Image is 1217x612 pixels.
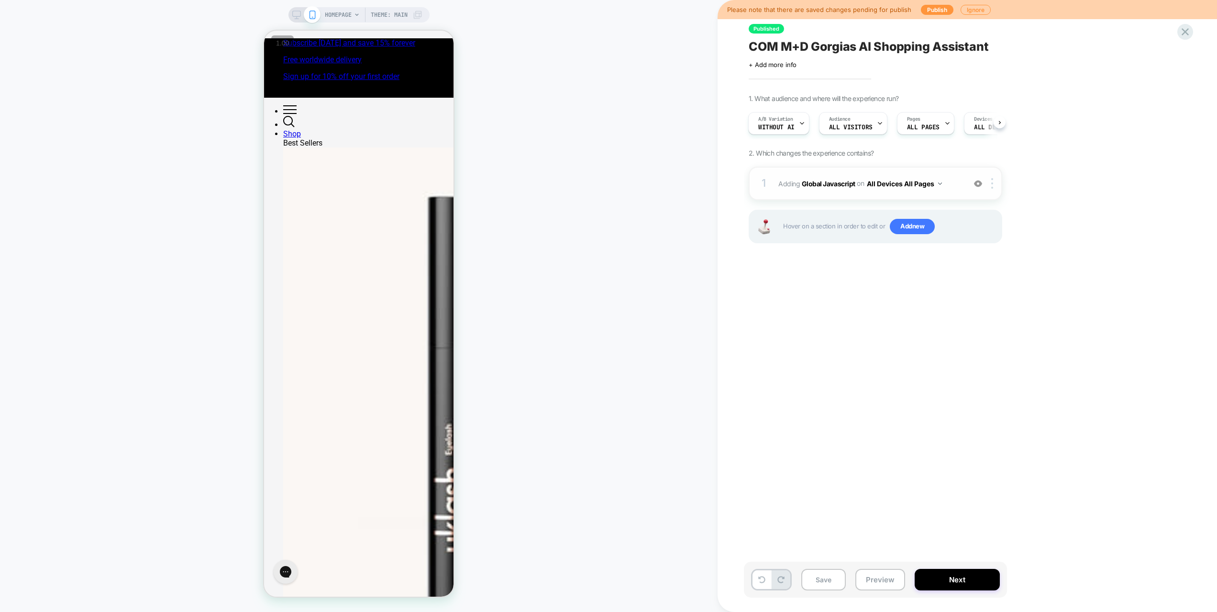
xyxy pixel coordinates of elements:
[325,7,352,23] span: HOMEPAGE
[759,174,769,193] div: 1
[19,24,189,34] a: Free worldwide delivery
[938,182,942,185] img: down arrow
[749,39,989,54] span: COM M+D Gorgias AI Shopping Assistant
[907,116,920,123] span: Pages
[974,124,1014,131] span: ALL DEVICES
[961,5,991,15] button: Ignore
[19,76,33,85] label: Menu
[857,177,864,189] span: on
[754,219,774,234] img: Joystick
[974,116,993,123] span: Devices
[867,177,942,191] button: All Devices All Pages
[783,219,996,234] span: Hover on a section in order to edit or
[801,569,846,590] button: Save
[991,178,993,189] img: close
[915,569,1000,590] button: Next
[907,124,940,131] span: ALL PAGES
[749,149,874,157] span: 2. Which changes the experience contains?
[758,124,795,131] span: Without AI
[758,116,793,123] span: A/B Variation
[890,219,935,234] span: Add new
[19,99,37,108] a: Shop
[921,5,953,15] button: Publish
[829,116,851,123] span: Audience
[749,61,797,68] span: + Add more info
[749,24,784,34] span: Published
[19,58,189,67] p: 100% Results or your money back
[778,177,961,191] span: Adding
[19,108,189,117] div: Best Sellers
[5,526,38,556] iframe: Gorgias live chat messenger
[19,8,189,17] a: Subscribe [DATE] and save 15% forever
[974,180,982,188] img: crossed eye
[19,41,189,50] a: Sign up for 10% off your first order
[19,90,31,99] label: Search
[749,94,898,102] span: 1. What audience and where will the experience run?
[802,179,855,187] b: Global Javascript
[829,124,873,131] span: All Visitors
[371,7,408,23] span: Theme: MAIN
[855,569,905,590] button: Preview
